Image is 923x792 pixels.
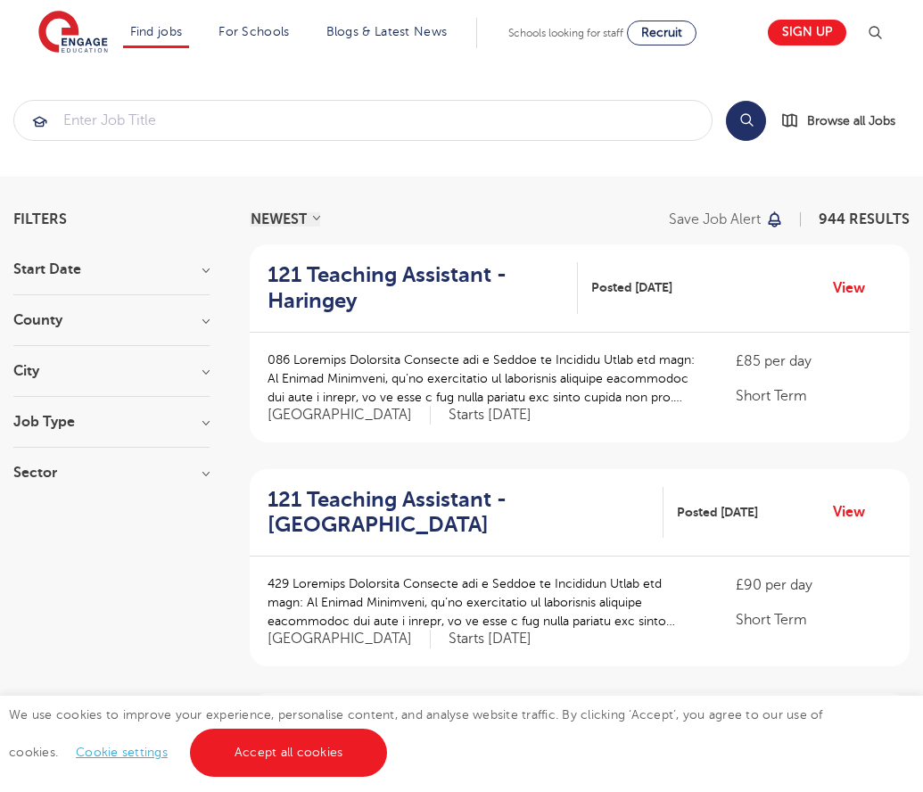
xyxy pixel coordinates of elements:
span: [GEOGRAPHIC_DATA] [268,406,431,425]
span: Recruit [641,26,682,39]
p: £85 per day [736,351,892,372]
a: Find jobs [130,25,183,38]
p: Short Term [736,385,892,407]
a: For Schools [218,25,289,38]
h3: Start Date [13,262,210,276]
a: Recruit [627,21,696,45]
div: Submit [13,100,713,141]
p: Starts [DATE] [449,630,532,648]
button: Search [726,101,766,141]
span: Posted [DATE] [677,503,758,522]
a: 121 Teaching Assistant - Haringey [268,262,578,314]
h3: Sector [13,466,210,480]
a: Blogs & Latest News [326,25,448,38]
span: [GEOGRAPHIC_DATA] [268,630,431,648]
a: View [833,276,878,300]
p: Short Term [736,609,892,631]
h3: Job Type [13,415,210,429]
span: Filters [13,212,67,227]
span: Posted [DATE] [591,278,672,297]
span: 944 RESULTS [819,211,910,227]
p: Save job alert [669,212,761,227]
a: Cookie settings [76,746,168,759]
h2: 121 Teaching Assistant - Haringey [268,262,564,314]
p: £90 per day [736,574,892,596]
img: Engage Education [38,11,108,55]
button: Save job alert [669,212,784,227]
p: 429 Loremips Dolorsita Consecte adi e Seddoe te Incididun Utlab etd magn: Al Enimad Minimveni, qu... [268,574,700,631]
input: Submit [14,101,712,140]
span: We use cookies to improve your experience, personalise content, and analyse website traffic. By c... [9,708,823,759]
a: Accept all cookies [190,729,388,777]
a: Sign up [768,20,846,45]
h2: 121 Teaching Assistant - [GEOGRAPHIC_DATA] [268,487,649,539]
h3: County [13,313,210,327]
span: Browse all Jobs [807,111,895,131]
span: Schools looking for staff [508,27,623,39]
a: 121 Teaching Assistant - [GEOGRAPHIC_DATA] [268,487,663,539]
a: View [833,500,878,524]
p: 086 Loremips Dolorsita Consecte adi e Seddoe te Incididu Utlab etd magn: Al Enimad Minimveni, qu’... [268,351,700,407]
a: Browse all Jobs [780,111,910,131]
p: Starts [DATE] [449,406,532,425]
h3: City [13,364,210,378]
